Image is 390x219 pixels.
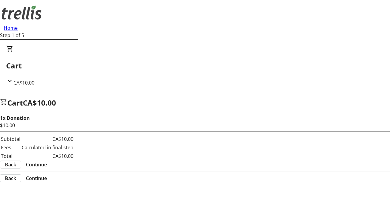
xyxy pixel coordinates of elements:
[1,144,21,151] td: Fees
[21,175,52,182] button: Continue
[26,175,47,182] span: Continue
[21,144,74,151] td: Calculated in final step
[1,135,21,143] td: Subtotal
[5,175,16,182] span: Back
[7,98,23,108] span: Cart
[26,161,47,168] span: Continue
[13,79,34,86] span: CA$10.00
[21,135,74,143] td: CA$10.00
[21,152,74,160] td: CA$10.00
[23,98,56,108] span: CA$10.00
[1,152,21,160] td: Total
[6,45,384,86] div: CartCA$10.00
[6,60,384,71] h2: Cart
[21,161,52,168] button: Continue
[5,161,16,168] span: Back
